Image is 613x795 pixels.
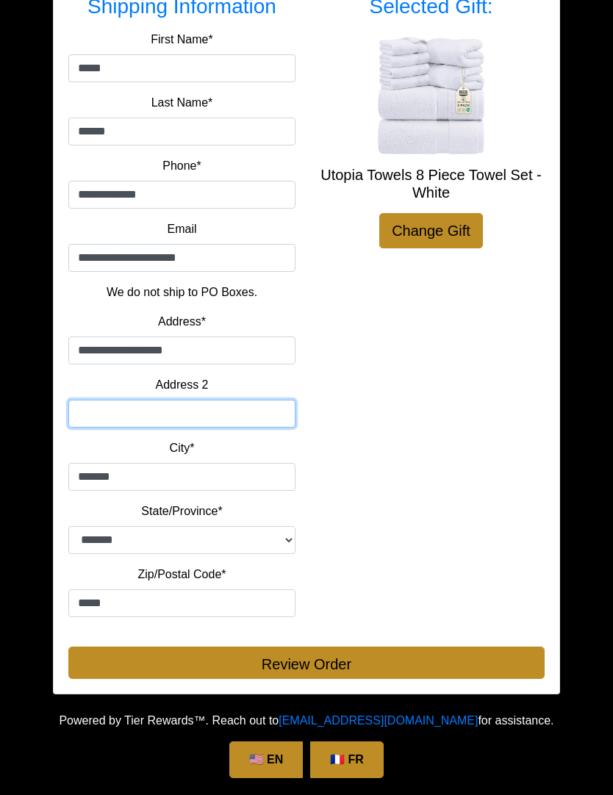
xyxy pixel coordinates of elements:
[141,503,222,520] label: State/Province*
[318,166,545,201] h5: Utopia Towels 8 Piece Towel Set - White
[373,37,490,154] img: Utopia Towels 8 Piece Towel Set - White
[158,313,206,331] label: Address*
[151,31,212,48] label: First Name*
[79,284,284,301] p: We do not ship to PO Boxes.
[137,566,226,583] label: Zip/Postal Code*
[167,220,196,238] label: Email
[68,647,545,679] button: Review Order
[170,439,195,457] label: City*
[279,714,478,727] a: [EMAIL_ADDRESS][DOMAIN_NAME]
[155,376,208,394] label: Address 2
[379,213,483,248] a: Change Gift
[310,741,384,778] a: 🇫🇷 FR
[229,741,303,778] a: 🇺🇸 EN
[162,157,201,175] label: Phone*
[59,714,553,727] span: Powered by Tier Rewards™. Reach out to for assistance.
[151,94,213,112] label: Last Name*
[226,741,387,778] div: Language Selection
